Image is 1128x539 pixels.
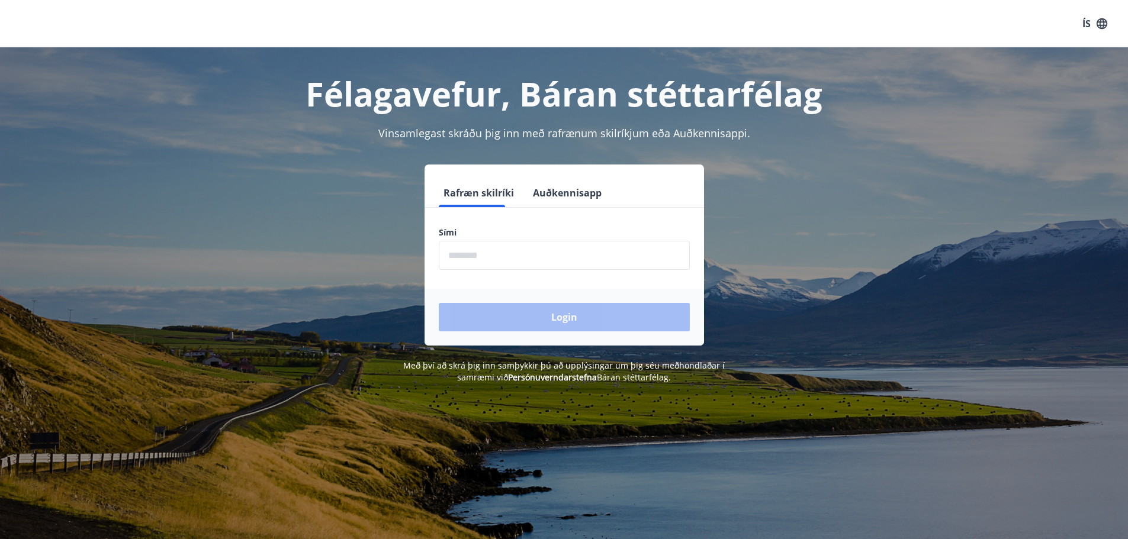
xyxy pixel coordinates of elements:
button: Auðkennisapp [528,179,606,207]
label: Sími [439,227,690,238]
span: Með því að skrá þig inn samþykkir þú að upplýsingar um þig séu meðhöndlaðar í samræmi við Báran s... [403,360,725,383]
button: ÍS [1076,13,1114,34]
a: Persónuverndarstefna [508,372,597,383]
h1: Félagavefur, Báran stéttarfélag [152,71,976,116]
button: Rafræn skilríki [439,179,519,207]
span: Vinsamlegast skráðu þig inn með rafrænum skilríkjum eða Auðkennisappi. [378,126,750,140]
